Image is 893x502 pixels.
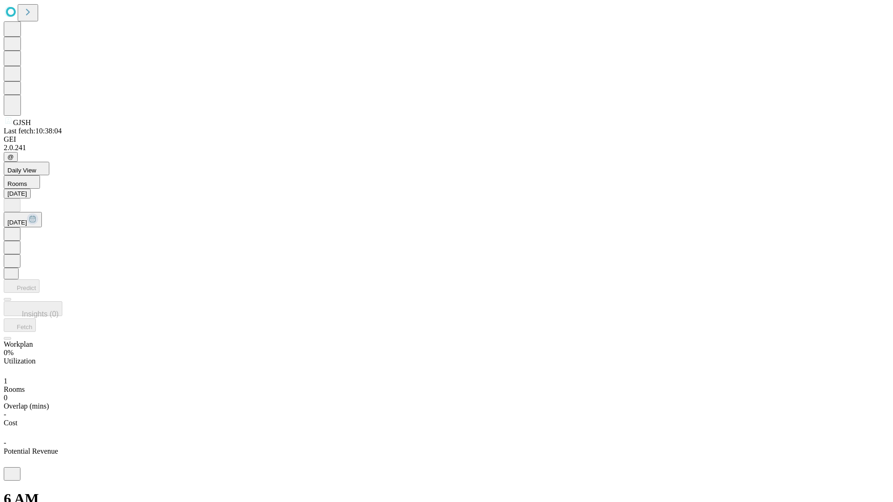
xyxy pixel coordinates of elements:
button: @ [4,152,18,162]
span: GJSH [13,119,31,126]
span: - [4,410,6,418]
button: [DATE] [4,189,31,198]
span: Overlap (mins) [4,402,49,410]
div: 2.0.241 [4,144,889,152]
button: Predict [4,279,40,293]
span: - [4,439,6,447]
span: Rooms [7,180,27,187]
span: Potential Revenue [4,447,58,455]
span: Daily View [7,167,36,174]
span: Cost [4,419,17,427]
div: GEI [4,135,889,144]
span: 1 [4,377,7,385]
button: [DATE] [4,212,42,227]
span: @ [7,153,14,160]
button: Fetch [4,318,36,332]
span: 0% [4,349,13,357]
span: 0 [4,394,7,402]
span: Rooms [4,385,25,393]
button: Daily View [4,162,49,175]
span: Insights (0) [22,310,59,318]
button: Rooms [4,175,40,189]
button: Insights (0) [4,301,62,316]
span: Last fetch: 10:38:04 [4,127,62,135]
span: [DATE] [7,219,27,226]
span: Workplan [4,340,33,348]
span: Utilization [4,357,35,365]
